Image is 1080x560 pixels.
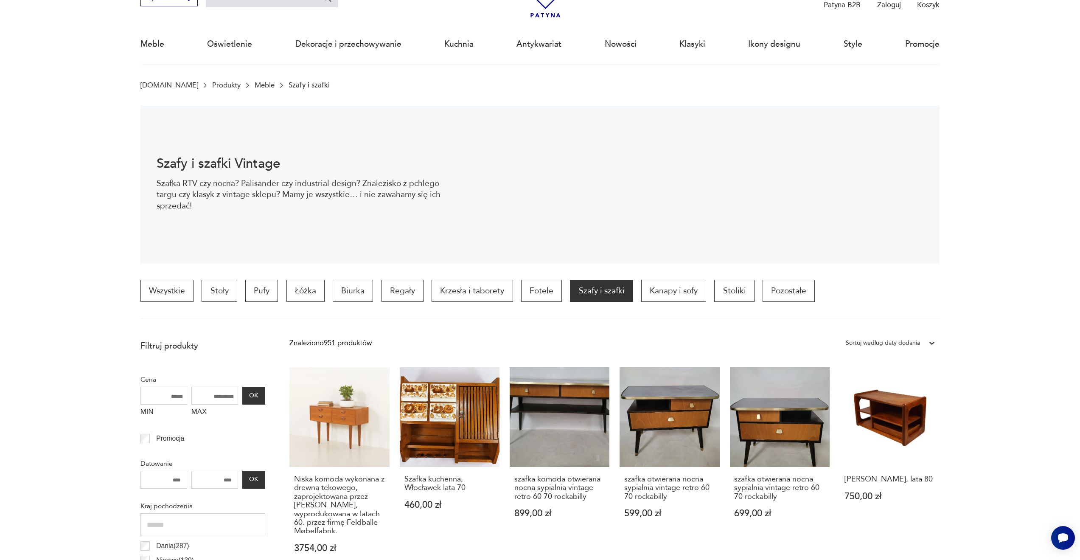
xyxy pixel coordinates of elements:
[382,280,424,302] a: Regały
[748,25,800,64] a: Ikony designu
[714,280,754,302] a: Stoliki
[289,338,372,349] div: Znaleziono 951 produktów
[207,25,252,64] a: Oświetlenie
[679,25,705,64] a: Klasyki
[286,280,325,302] a: Łóżka
[140,374,265,385] p: Cena
[156,433,184,444] p: Promocja
[212,81,241,89] a: Produkty
[570,280,633,302] a: Szafy i szafki
[140,280,194,302] a: Wszystkie
[242,387,265,405] button: OK
[844,492,935,501] p: 750,00 zł
[514,475,605,501] h3: szafka komoda otwierana nocna sypialnia vintage retro 60 70 rockabilly
[157,178,444,211] p: Szafka RTV czy nocna? Palisander czy industrial design? Znalezisko z pchlego targu czy klasyk z v...
[1051,526,1075,550] iframe: Smartsupp widget button
[624,509,715,518] p: 599,00 zł
[157,158,444,170] h1: Szafy i szafki Vintage
[333,280,373,302] a: Biurka
[140,25,164,64] a: Meble
[846,338,920,349] div: Sortuj według daty dodania
[294,544,385,553] p: 3754,00 zł
[444,25,474,64] a: Kuchnia
[641,280,706,302] a: Kanapy i sofy
[255,81,275,89] a: Meble
[140,458,265,469] p: Datowanie
[191,405,238,421] label: MAX
[516,25,561,64] a: Antykwariat
[521,280,562,302] a: Fotele
[624,475,715,501] h3: szafka otwierana nocna sypialnia vintage retro 60 70 rockabilly
[289,81,330,89] p: Szafy i szafki
[763,280,815,302] a: Pozostałe
[734,509,825,518] p: 699,00 zł
[294,475,385,536] h3: Niska komoda wykonana z drewna tekowego, zaprojektowana przez [PERSON_NAME], wyprodukowana w lata...
[140,405,187,421] label: MIN
[140,501,265,512] p: Kraj pochodzenia
[156,540,189,552] p: Dania ( 287 )
[404,501,495,509] p: 460,00 zł
[295,25,401,64] a: Dekoracje i przechowywanie
[202,280,237,302] a: Stoły
[514,509,605,518] p: 899,00 zł
[844,475,935,484] h3: [PERSON_NAME], lata 80
[242,471,265,489] button: OK
[404,475,495,492] h3: Szafka kuchenna, Włocławek lata 70
[245,280,278,302] a: Pufy
[844,25,862,64] a: Style
[905,25,940,64] a: Promocje
[734,475,825,501] h3: szafka otwierana nocna sypialnia vintage retro 60 70 rockabilly
[140,81,198,89] a: [DOMAIN_NAME]
[140,341,265,352] p: Filtruj produkty
[432,280,513,302] a: Krzesła i taborety
[605,25,637,64] a: Nowości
